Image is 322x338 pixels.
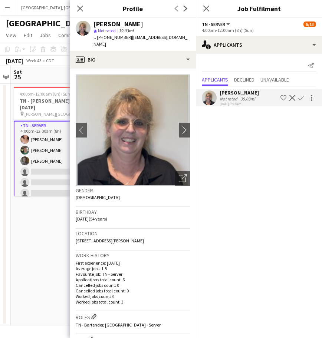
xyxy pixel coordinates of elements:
[76,282,190,288] p: Cancelled jobs count: 0
[76,74,190,186] img: Crew avatar or photo
[117,28,135,33] span: 39.03mi
[6,32,16,39] span: View
[70,4,196,13] h3: Profile
[220,102,259,106] div: [DATE] 7:32am
[202,27,316,33] div: 4:00pm-12:00am (8h) (Sun)
[76,252,190,259] h3: Work history
[239,96,257,102] div: 39.03mi
[260,77,289,82] span: Unavailable
[76,277,190,282] p: Applications total count: 6
[20,91,72,97] span: 4:00pm-12:00am (8h) (Sun)
[6,18,139,29] h1: [GEOGRAPHIC_DATA], [US_STATE]
[76,313,190,321] h3: Roles
[76,187,190,194] h3: Gender
[234,77,254,82] span: Declined
[24,58,43,63] span: Week 43
[175,171,190,186] div: Open photos pop-in
[37,30,54,40] a: Jobs
[220,96,239,102] div: Not rated
[55,30,78,40] a: Comms
[14,87,97,196] app-job-card: 4:00pm-12:00am (8h) (Sun)6/13TN - [PERSON_NAME] Event [DATE] [PERSON_NAME][GEOGRAPHIC_DATA]3 Role...
[15,0,111,15] button: [GEOGRAPHIC_DATA], [GEOGRAPHIC_DATA]
[93,34,132,40] span: t. [PHONE_NUMBER]
[76,271,190,277] p: Favourite job: TN - Server
[6,57,23,64] div: [DATE]
[76,230,190,237] h3: Location
[93,21,143,27] div: [PERSON_NAME]
[196,36,322,54] div: Applicants
[24,111,78,117] span: [PERSON_NAME][GEOGRAPHIC_DATA]
[14,121,97,244] app-card-role: TN - Server1A3/104:00pm-12:00am (8h)[PERSON_NAME][PERSON_NAME][PERSON_NAME]
[76,209,190,215] h3: Birthday
[202,77,228,82] span: Applicants
[76,238,144,243] span: [STREET_ADDRESS][PERSON_NAME]
[40,32,51,39] span: Jobs
[76,322,161,328] span: TN - Bartender, [GEOGRAPHIC_DATA] - Server
[76,260,190,266] p: First experience: [DATE]
[14,69,22,75] span: Sat
[202,21,225,27] span: TN - Server
[303,21,316,27] span: 6/13
[58,32,75,39] span: Comms
[76,266,190,271] p: Average jobs: 1.5
[76,299,190,305] p: Worked jobs total count: 3
[14,97,97,111] h3: TN - [PERSON_NAME] Event [DATE]
[24,32,32,39] span: Edit
[98,28,116,33] span: Not rated
[220,89,259,96] div: [PERSON_NAME]
[76,294,190,299] p: Worked jobs count: 3
[93,34,187,47] span: | [EMAIL_ADDRESS][DOMAIN_NAME]
[76,216,107,222] span: [DATE] (54 years)
[76,195,120,200] span: [DEMOGRAPHIC_DATA]
[13,73,22,81] span: 25
[46,58,54,63] div: CDT
[3,30,19,40] a: View
[202,21,231,27] button: TN - Server
[21,30,35,40] a: Edit
[76,288,190,294] p: Cancelled jobs total count: 0
[196,4,322,13] h3: Job Fulfilment
[70,51,196,69] div: Bio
